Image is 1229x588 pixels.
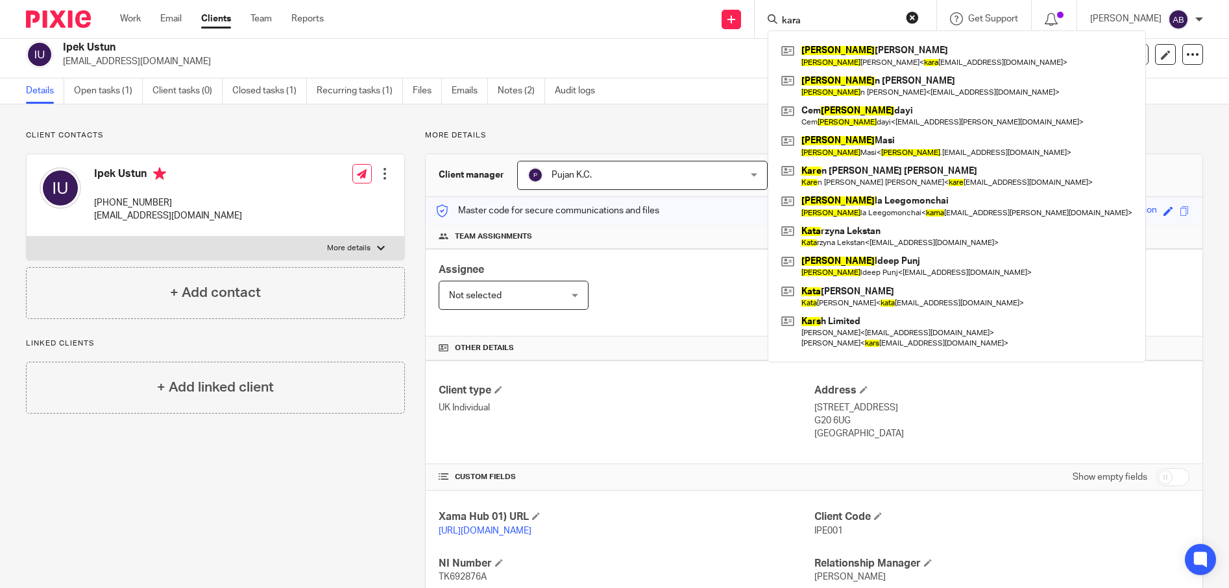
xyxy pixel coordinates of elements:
span: Team assignments [455,231,532,242]
a: Details [26,78,64,104]
p: Master code for secure communications and files [435,204,659,217]
p: [EMAIL_ADDRESS][DOMAIN_NAME] [63,55,1027,68]
img: svg%3E [40,167,81,209]
p: More details [327,243,371,253]
p: UK Individual [439,401,814,414]
a: Reports [291,12,324,25]
img: svg%3E [528,167,543,183]
h4: Xama Hub 01) URL [439,510,814,524]
span: Get Support [968,14,1018,23]
a: Client tasks (0) [152,78,223,104]
span: Other details [455,343,514,353]
h4: Relationship Manager [814,557,1189,570]
p: [PERSON_NAME] [1090,12,1162,25]
a: Recurring tasks (1) [317,78,403,104]
p: [GEOGRAPHIC_DATA] [814,427,1189,440]
h4: + Add contact [170,283,261,303]
h4: + Add linked client [157,377,274,397]
a: Team [250,12,272,25]
p: [STREET_ADDRESS] [814,401,1189,414]
label: Show empty fields [1073,471,1147,484]
a: Audit logs [555,78,605,104]
h4: Ipek Ustun [94,167,242,183]
p: [EMAIL_ADDRESS][DOMAIN_NAME] [94,209,242,222]
a: [URL][DOMAIN_NAME] [439,526,531,535]
h4: NI Number [439,557,814,570]
h4: CUSTOM FIELDS [439,472,814,482]
span: Pujan K.C. [552,171,592,180]
h3: Client manager [439,169,504,182]
span: [PERSON_NAME] [814,572,886,582]
a: Closed tasks (1) [232,78,307,104]
input: Search [781,16,897,27]
p: Linked clients [26,338,405,349]
a: Work [120,12,141,25]
a: Notes (2) [498,78,545,104]
p: More details [425,130,1203,141]
h4: Client Code [814,510,1189,524]
a: Clients [201,12,231,25]
p: G20 6UG [814,414,1189,427]
img: Pixie [26,10,91,28]
a: Files [413,78,442,104]
h4: Client type [439,384,814,397]
p: [PHONE_NUMBER] [94,196,242,209]
img: svg%3E [26,41,53,68]
h4: Address [814,384,1189,397]
span: Not selected [449,291,502,300]
button: Clear [906,11,919,24]
i: Primary [153,167,166,180]
span: IPE001 [814,526,843,535]
a: Emails [452,78,488,104]
a: Open tasks (1) [74,78,143,104]
a: Email [160,12,182,25]
img: svg%3E [1168,9,1189,30]
span: TK692876A [439,572,487,582]
p: Client contacts [26,130,405,141]
h2: Ipek Ustun [63,41,834,54]
span: Assignee [439,265,484,275]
